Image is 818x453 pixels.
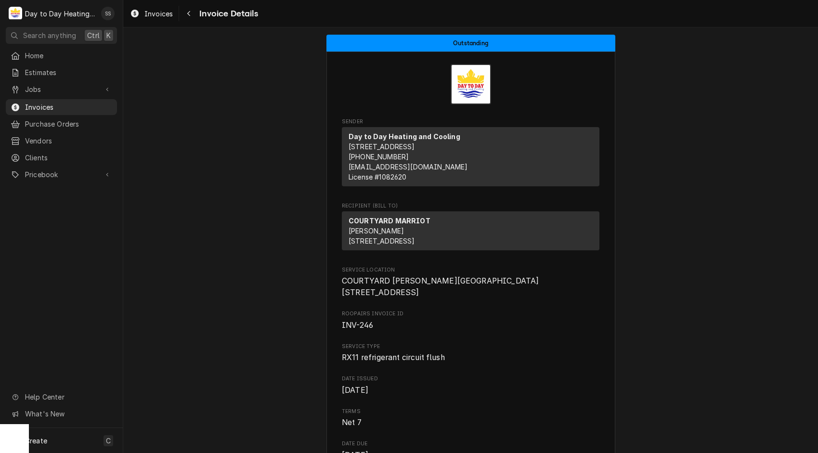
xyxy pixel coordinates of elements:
a: Go to What's New [6,406,117,422]
strong: COURTYARD MARRIOT [349,217,430,225]
div: Service Type [342,343,599,363]
a: [EMAIL_ADDRESS][DOMAIN_NAME] [349,163,467,171]
span: C [106,436,111,446]
div: Day to Day Heating and Cooling [25,9,96,19]
span: Service Location [342,275,599,298]
a: [PHONE_NUMBER] [349,153,409,161]
span: [STREET_ADDRESS] [349,142,415,151]
span: Roopairs Invoice ID [342,310,599,318]
div: Roopairs Invoice ID [342,310,599,331]
span: Date Issued [342,375,599,383]
span: Service Location [342,266,599,274]
span: Jobs [25,84,98,94]
div: SS [101,7,115,20]
span: Invoices [144,9,173,19]
span: Service Type [342,352,599,363]
span: Help Center [25,392,111,402]
img: Logo [451,64,491,104]
div: D [9,7,22,20]
span: INV-246 [342,321,373,330]
div: Status [326,35,615,52]
span: Date Issued [342,385,599,396]
span: Invoice Details [196,7,258,20]
span: Vendors [25,136,112,146]
span: [PERSON_NAME] [STREET_ADDRESS] [349,227,415,245]
span: Service Type [342,343,599,350]
a: Estimates [6,65,117,80]
span: License # 1082620 [349,173,407,181]
a: Vendors [6,133,117,149]
span: Roopairs Invoice ID [342,320,599,331]
span: Create [25,437,47,445]
a: Go to Pricebook [6,167,117,182]
span: Terms [342,408,599,415]
span: Terms [342,417,599,428]
span: Estimates [25,67,112,78]
span: Outstanding [453,40,488,46]
span: Purchase Orders [25,119,112,129]
strong: Day to Day Heating and Cooling [349,132,460,141]
button: Search anythingCtrlK [6,27,117,44]
div: Date Issued [342,375,599,396]
a: Invoices [126,6,177,22]
span: [DATE] [342,386,368,395]
a: Go to Jobs [6,81,117,97]
span: What's New [25,409,111,419]
span: Home [25,51,112,61]
a: Go to Help Center [6,389,117,405]
a: Purchase Orders [6,116,117,132]
span: COURTYARD [PERSON_NAME][GEOGRAPHIC_DATA][STREET_ADDRESS] [342,276,539,297]
div: Sender [342,127,599,190]
span: Recipient (Bill To) [342,202,599,210]
div: Service Location [342,266,599,298]
a: Clients [6,150,117,166]
span: Pricebook [25,169,98,180]
span: Date Due [342,440,599,448]
div: Invoice Recipient [342,202,599,255]
div: Sender [342,127,599,186]
span: Invoices [25,102,112,112]
button: Navigate back [181,6,196,21]
div: Day to Day Heating and Cooling's Avatar [9,7,22,20]
div: Recipient (Bill To) [342,211,599,250]
a: Invoices [6,99,117,115]
span: Ctrl [87,30,100,40]
span: RX11 refrigerant circuit flush [342,353,445,362]
div: Invoice Sender [342,118,599,191]
span: Search anything [23,30,76,40]
span: K [106,30,111,40]
span: Sender [342,118,599,126]
a: Home [6,48,117,64]
div: Recipient (Bill To) [342,211,599,254]
div: Shaun Smith's Avatar [101,7,115,20]
div: Terms [342,408,599,428]
span: Net 7 [342,418,362,427]
span: Clients [25,153,112,163]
